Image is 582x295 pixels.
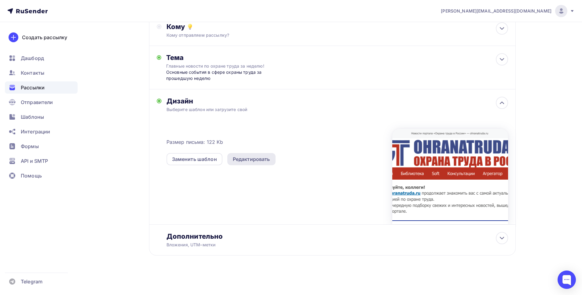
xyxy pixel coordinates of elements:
[172,155,217,163] div: Заменить шаблон
[167,22,508,31] div: Кому
[166,53,287,62] div: Тема
[21,278,42,285] span: Telegram
[5,96,78,108] a: Отправители
[21,84,45,91] span: Рассылки
[166,63,275,69] div: Главные новости по охране труда за неделю!
[21,69,44,77] span: Контакты
[5,67,78,79] a: Контакты
[166,69,287,82] div: Основные события в сфере охраны труда за прошедшую неделю
[5,140,78,152] a: Формы
[21,172,42,179] span: Помощь
[441,8,551,14] span: [PERSON_NAME][EMAIL_ADDRESS][DOMAIN_NAME]
[167,32,474,38] div: Кому отправляем рассылку?
[21,143,39,150] span: Формы
[5,81,78,94] a: Рассылки
[441,5,575,17] a: [PERSON_NAME][EMAIL_ADDRESS][DOMAIN_NAME]
[167,106,474,113] div: Выберите шаблон или загрузите свой
[167,97,508,105] div: Дизайн
[167,232,508,241] div: Дополнительно
[21,54,44,62] span: Дашборд
[5,52,78,64] a: Дашборд
[21,157,48,165] span: API и SMTP
[5,111,78,123] a: Шаблоны
[22,34,67,41] div: Создать рассылку
[233,155,270,163] div: Редактировать
[21,99,53,106] span: Отправители
[167,242,474,248] div: Вложения, UTM–метки
[21,113,44,121] span: Шаблоны
[167,138,223,146] span: Размер письма: 122 Kb
[21,128,50,135] span: Интеграции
